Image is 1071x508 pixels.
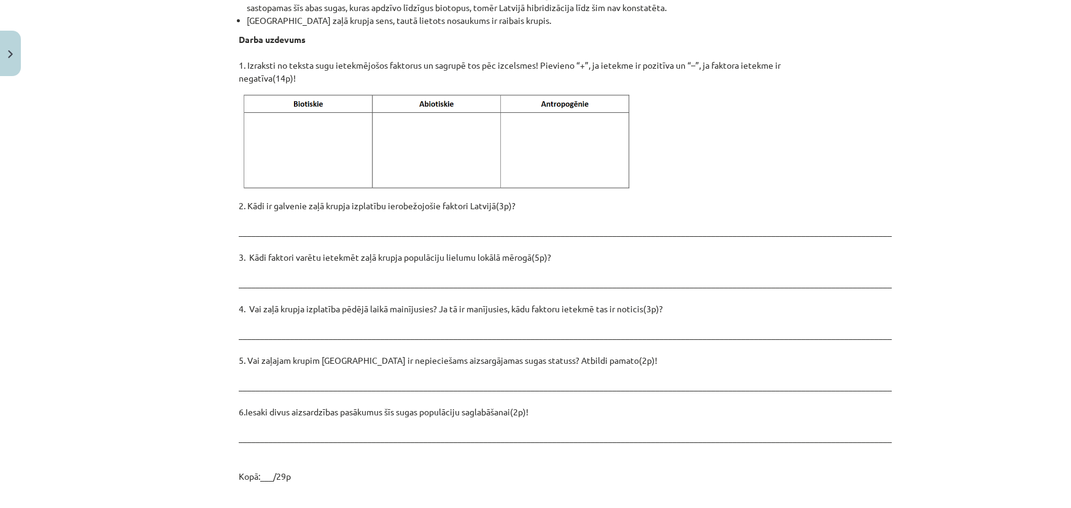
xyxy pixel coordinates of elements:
strong: Darba uzdevums [239,34,306,45]
img: icon-close-lesson-0947bae3869378f0d4975bcd49f059093ad1ed9edebbc8119c70593378902aed.svg [8,50,13,58]
img: A white rectangular object with black textDescription automatically generated [239,92,638,192]
p: 2. Kādi ir galvenie zaļā krupja izplatību ierobežojošie faktori Latvijā(3p)? ____________________... [239,199,832,483]
p: 1. Izraksti no teksta sugu ietekmējošos faktorus un sagrupē tos pēc izcelsmes! Pievieno “+”, ja i... [239,33,832,85]
li: [GEOGRAPHIC_DATA] zaļā krupja sens, tautā lietots nosaukums ir raibais krupis. [247,14,832,27]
